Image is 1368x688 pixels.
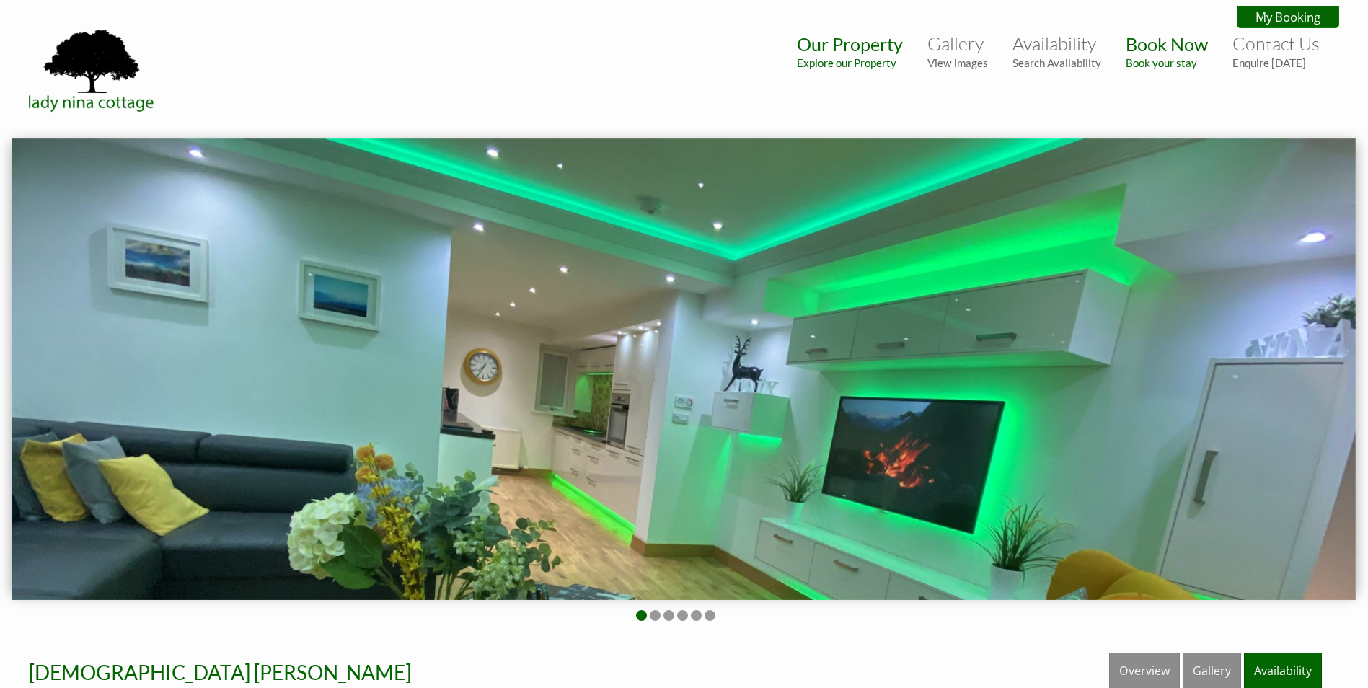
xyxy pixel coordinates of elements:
img: Lady Nina Cottage [20,27,164,113]
a: AvailabilitySearch Availability [1012,32,1101,69]
small: Explore our Property [797,56,903,69]
a: Our PropertyExplore our Property [797,33,903,69]
small: Search Availability [1012,56,1101,69]
a: GalleryView images [927,32,988,69]
a: [DEMOGRAPHIC_DATA] [PERSON_NAME] [29,660,411,684]
a: My Booking [1237,6,1339,28]
small: Book your stay [1126,56,1208,69]
small: View images [927,56,988,69]
a: Book NowBook your stay [1126,33,1208,69]
a: Contact UsEnquire [DATE] [1232,32,1320,69]
small: Enquire [DATE] [1232,56,1320,69]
